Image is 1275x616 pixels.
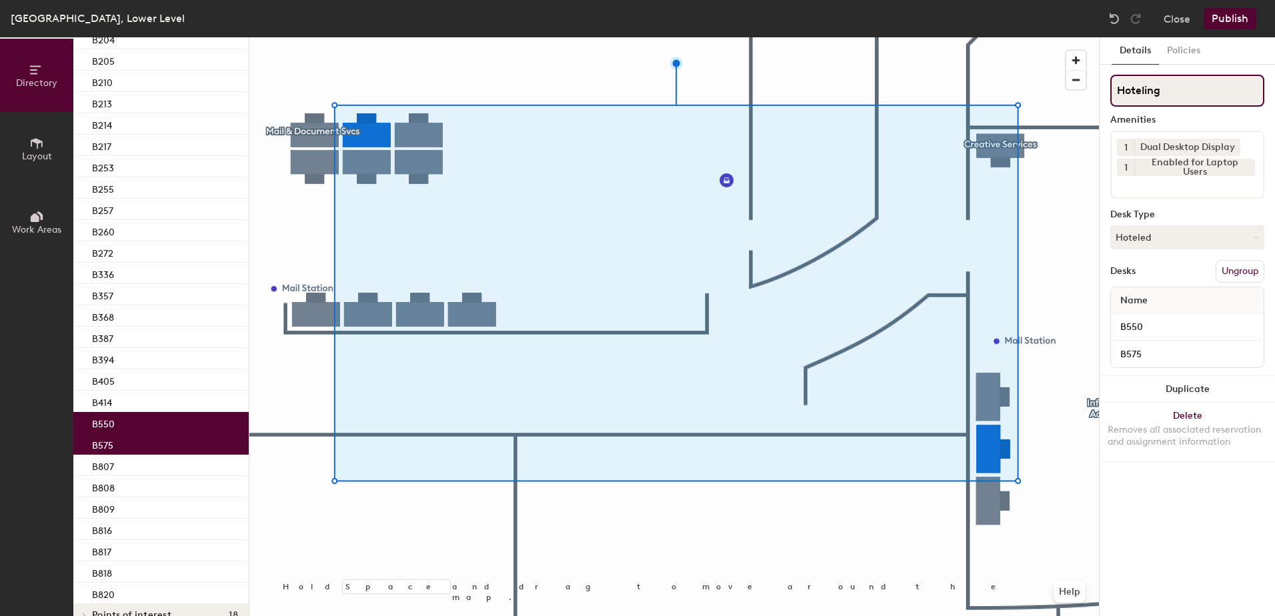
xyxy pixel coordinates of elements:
[92,73,113,89] p: B210
[92,372,115,387] p: B405
[12,224,61,235] span: Work Areas
[1117,139,1134,156] button: 1
[1159,37,1208,65] button: Policies
[1114,318,1261,337] input: Unnamed desk
[92,223,115,238] p: B260
[92,137,111,153] p: B217
[1134,159,1255,176] div: Enabled for Laptop Users
[92,543,111,558] p: B817
[1110,209,1264,220] div: Desk Type
[1110,266,1136,277] div: Desks
[92,116,112,131] p: B214
[1100,403,1275,461] button: DeleteRemoves all associated reservation and assignment information
[92,159,114,174] p: B253
[92,393,112,409] p: B414
[92,31,115,46] p: B204
[92,201,113,217] p: B257
[92,521,112,537] p: B816
[92,457,114,473] p: B807
[92,415,115,430] p: B550
[22,151,52,162] span: Layout
[1108,12,1121,25] img: Undo
[16,77,57,89] span: Directory
[11,10,185,27] div: [GEOGRAPHIC_DATA], Lower Level
[92,265,114,281] p: B336
[1110,225,1264,249] button: Hoteled
[1216,260,1264,283] button: Ungroup
[92,479,115,494] p: B808
[92,52,115,67] p: B205
[92,180,114,195] p: B255
[92,500,115,515] p: B809
[1054,581,1086,603] button: Help
[92,308,114,323] p: B368
[92,287,113,302] p: B357
[1112,37,1159,65] button: Details
[1100,376,1275,403] button: Duplicate
[92,329,113,345] p: B387
[1164,8,1190,29] button: Close
[1204,8,1256,29] button: Publish
[1124,141,1128,155] span: 1
[92,585,115,601] p: B820
[1114,345,1261,363] input: Unnamed desk
[1129,12,1142,25] img: Redo
[92,436,113,451] p: B575
[1110,115,1264,125] div: Amenities
[92,244,113,259] p: B272
[92,564,112,579] p: B818
[1117,159,1134,176] button: 1
[1108,424,1267,448] div: Removes all associated reservation and assignment information
[1134,139,1240,156] div: Dual Desktop Display
[92,95,112,110] p: B213
[1124,161,1128,175] span: 1
[92,351,114,366] p: B394
[1114,289,1154,313] span: Name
